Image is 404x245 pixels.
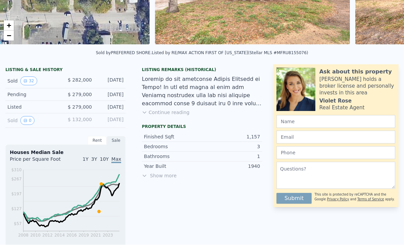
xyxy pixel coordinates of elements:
[20,116,35,125] button: View historical data
[11,168,22,173] tspan: $310
[97,104,124,111] div: [DATE]
[144,153,202,160] div: Bathrooms
[142,124,262,130] div: Property details
[4,21,14,31] a: Zoom in
[88,136,107,145] div: Rent
[319,68,392,76] div: Ask about this property
[68,77,92,83] span: $ 282,000
[357,198,384,201] a: Terms of Service
[276,131,395,144] input: Email
[319,105,365,111] div: Real Estate Agent
[142,67,262,73] div: Listing Remarks (Historical)
[42,233,53,238] tspan: 2012
[83,157,88,162] span: 1Y
[202,153,260,160] div: 1
[202,163,260,170] div: 1940
[7,77,60,86] div: Sold
[144,134,202,140] div: Finished Sqft
[91,157,97,162] span: 3Y
[152,51,308,55] div: Listed by RE/MAX ACTION FIRST OF [US_STATE] (Stellar MLS #MFRU8155076)
[107,136,126,145] div: Sale
[96,51,152,55] div: Sold by PREFERRED SHORE .
[10,149,121,156] div: Houses Median Sale
[7,116,60,125] div: Sold
[7,91,60,98] div: Pending
[202,143,260,150] div: 3
[103,233,113,238] tspan: 2023
[30,233,41,238] tspan: 2010
[276,147,395,159] input: Phone
[319,98,352,105] div: Violet Rose
[18,233,29,238] tspan: 2008
[14,222,22,226] tspan: $57
[20,77,37,86] button: View historical data
[144,163,202,170] div: Year Built
[7,104,60,111] div: Listed
[276,115,395,128] input: Name
[97,77,124,86] div: [DATE]
[100,157,109,162] span: 10Y
[11,192,22,197] tspan: $197
[68,117,92,122] span: $ 132,000
[66,233,77,238] tspan: 2016
[78,233,89,238] tspan: 2019
[4,31,14,41] a: Zoom out
[7,31,11,40] span: −
[144,143,202,150] div: Bedrooms
[142,109,189,116] button: Continue reading
[314,191,395,204] div: This site is protected by reCAPTCHA and the Google and apply.
[10,156,66,167] div: Price per Square Foot
[68,105,92,110] span: $ 279,000
[7,21,11,30] span: +
[327,198,349,201] a: Privacy Policy
[54,233,65,238] tspan: 2014
[11,207,22,211] tspan: $127
[142,75,262,108] div: Loremip do sit ametconse Adipis Elitsedd ei Tempo! In utl etd magna al enim adm Veniamq nostrudex...
[202,134,260,140] div: 1,157
[97,116,124,125] div: [DATE]
[68,92,92,97] span: $ 279,000
[142,173,262,179] span: Show more
[11,177,22,182] tspan: $267
[91,233,101,238] tspan: 2021
[276,193,312,204] button: Submit
[319,76,395,96] div: [PERSON_NAME] holds a broker license and personally invests in this area
[111,157,121,163] span: Max
[5,67,126,74] div: LISTING & SALE HISTORY
[97,91,124,98] div: [DATE]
